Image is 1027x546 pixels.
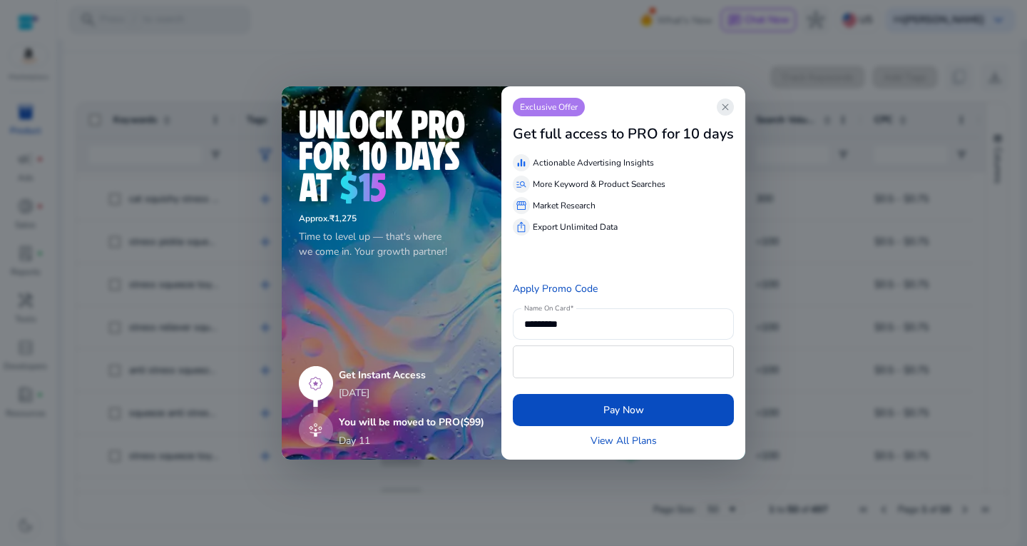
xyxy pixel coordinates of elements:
span: storefront [516,200,527,211]
mat-label: Name On Card [524,303,570,313]
span: ($99) [460,415,484,429]
p: Time to level up — that's where we come in. Your growth partner! [299,229,484,259]
span: Pay Now [603,403,644,418]
h3: Get full access to PRO for [513,126,680,143]
p: Day 11 [339,433,370,448]
p: Export Unlimited Data [533,221,618,233]
h5: Get Instant Access [339,370,484,382]
p: Actionable Advertising Insights [533,156,654,169]
h3: 10 days [683,126,734,143]
a: View All Plans [591,433,657,448]
span: ios_share [516,221,527,233]
span: manage_search [516,178,527,190]
iframe: Secure payment input frame [521,348,726,376]
span: close [720,101,731,113]
h6: ₹1,275 [299,213,484,223]
a: Apply Promo Code [513,282,598,295]
p: Exclusive Offer [513,98,585,116]
p: [DATE] [339,385,484,400]
button: Pay Now [513,394,734,426]
h5: You will be moved to PRO [339,417,484,429]
span: equalizer [516,157,527,168]
p: More Keyword & Product Searches [533,178,665,191]
span: Approx. [299,213,329,224]
p: Market Research [533,199,596,212]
